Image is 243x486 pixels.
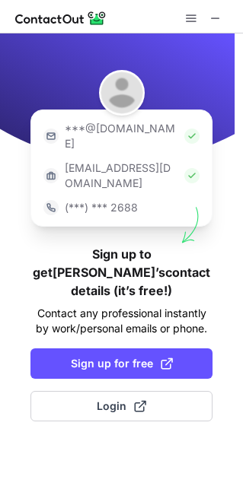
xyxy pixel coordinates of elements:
img: https://contactout.com/extension/app/static/media/login-phone-icon.bacfcb865e29de816d437549d7f4cb... [43,200,59,215]
img: https://contactout.com/extension/app/static/media/login-work-icon.638a5007170bc45168077fde17b29a1... [43,168,59,183]
button: Login [30,391,213,421]
img: https://contactout.com/extension/app/static/media/login-email-icon.f64bce713bb5cd1896fef81aa7b14a... [43,129,59,144]
p: [EMAIL_ADDRESS][DOMAIN_NAME] [65,160,178,191]
h1: Sign up to get [PERSON_NAME]’s contact details (it’s free!) [30,245,213,300]
p: Contact any professional instantly by work/personal emails or phone. [30,306,213,336]
span: Sign up for free [71,356,173,371]
span: Login [97,399,146,414]
img: Check Icon [184,168,200,183]
img: ContactOut v5.3.10 [15,9,107,27]
p: ***@[DOMAIN_NAME] [65,121,178,151]
img: Sam Moghiseh [99,70,145,116]
img: Check Icon [184,129,200,144]
button: Sign up for free [30,348,213,379]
